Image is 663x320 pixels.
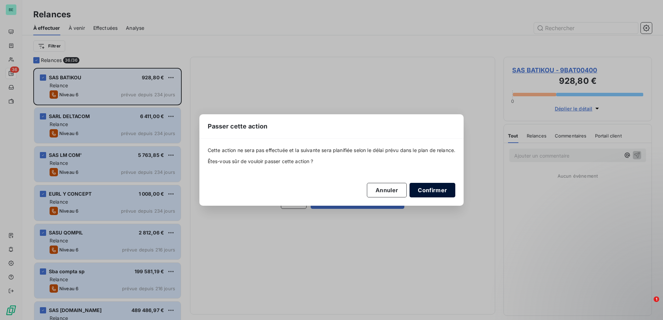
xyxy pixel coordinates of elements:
[208,122,268,131] span: Passer cette action
[208,147,456,154] span: Cette action ne sera pas effectuée et la suivante sera planifiée selon le délai prévu dans le pla...
[654,296,659,302] span: 1
[639,296,656,313] iframe: Intercom live chat
[410,183,455,197] button: Confirmer
[367,183,407,197] button: Annuler
[524,253,663,301] iframe: Intercom notifications message
[208,158,456,165] span: Êtes-vous sûr de vouloir passer cette action ?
